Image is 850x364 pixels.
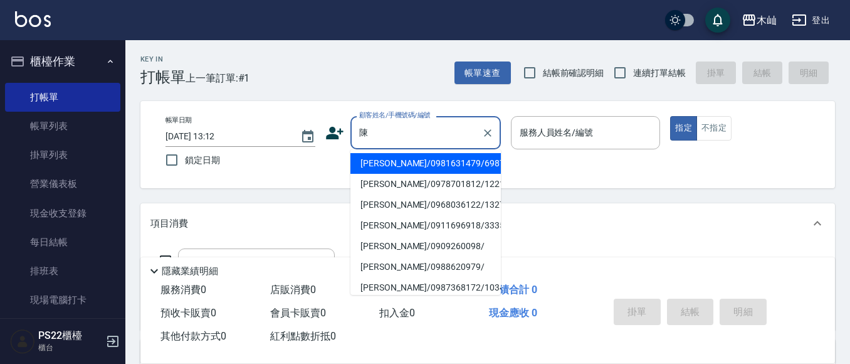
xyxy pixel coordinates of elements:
button: Choose date, selected date is 2025-10-12 [293,122,323,152]
a: 營業儀表板 [5,169,120,198]
img: Logo [15,11,51,27]
span: 鎖定日期 [185,154,220,167]
h2: Key In [140,55,186,63]
a: 現金收支登錄 [5,199,120,228]
span: 扣入金 0 [379,307,415,319]
li: [PERSON_NAME]/0909260098/ [350,236,501,257]
button: 不指定 [696,116,732,141]
span: 其他付款方式 0 [160,330,226,342]
span: 現金應收 0 [489,307,537,319]
p: 櫃台 [38,342,102,353]
input: YYYY/MM/DD hh:mm [165,126,288,147]
li: [PERSON_NAME]/0911696918/333555 [350,215,501,236]
img: Person [10,329,35,354]
span: 連續打單結帳 [633,67,686,80]
span: 服務消費 0 [160,284,206,296]
span: 會員卡販賣 0 [270,307,326,319]
button: Open [310,255,330,276]
li: [PERSON_NAME]/0981631479/6987 [350,153,501,174]
a: 打帳單 [5,83,120,112]
h3: 打帳單 [140,68,186,86]
a: 現場電腦打卡 [5,286,120,314]
li: [PERSON_NAME]/0987368172/10340 [350,277,501,298]
a: 排班表 [5,257,120,286]
a: 帳單列表 [5,112,120,141]
label: 顧客姓名/手機號碼/編號 [359,110,431,120]
button: 登出 [787,9,835,32]
span: 紅利點數折抵 0 [270,330,336,342]
div: 項目消費 [140,203,835,244]
span: 上一筆訂單:#1 [186,70,250,86]
button: save [705,8,730,33]
p: 項目消費 [150,217,188,230]
li: [PERSON_NAME]/0988620979/ [350,257,501,277]
label: 帳單日期 [165,115,192,125]
a: 每日結帳 [5,228,120,257]
button: 木屾 [737,8,782,33]
span: 店販消費 0 [270,284,316,296]
div: 木屾 [757,13,777,28]
span: 業績合計 0 [489,284,537,296]
span: 結帳前確認明細 [543,67,604,80]
span: 預收卡販賣 0 [160,307,216,319]
h5: PS22櫃檯 [38,329,102,342]
button: Clear [479,124,496,142]
a: 掛單列表 [5,141,120,169]
button: 指定 [670,116,697,141]
p: 隱藏業績明細 [162,265,218,278]
button: 櫃檯作業 [5,45,120,78]
li: [PERSON_NAME]/0978701812/12217 [350,174,501,195]
li: [PERSON_NAME]/0968036122/13277 [350,195,501,215]
button: 帳單速查 [454,62,511,85]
